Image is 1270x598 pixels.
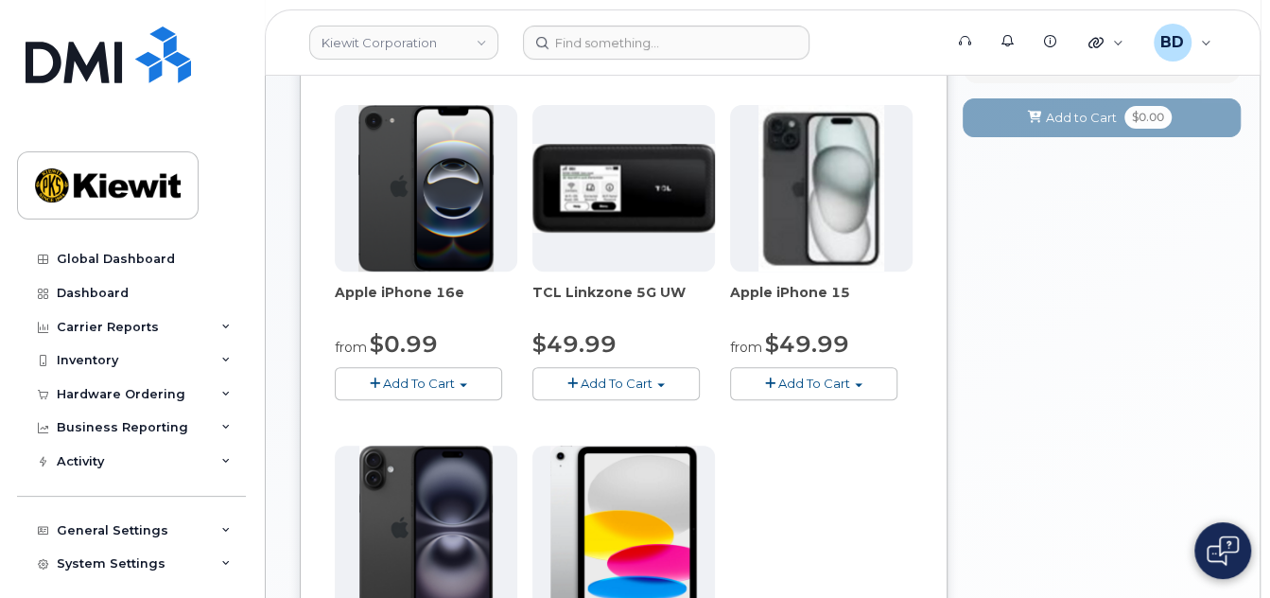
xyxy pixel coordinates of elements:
input: Find something... [523,26,809,60]
img: linkzone5g.png [532,144,715,233]
span: Add To Cart [383,376,455,391]
img: iphone15.jpg [758,105,884,272]
small: from [335,339,367,356]
div: Quicklinks [1075,24,1137,62]
span: $49.99 [765,330,849,358]
img: iphone16e.png [358,105,495,272]
img: Open chat [1207,536,1239,566]
div: Barbara Dye [1140,24,1225,62]
span: Add To Cart [778,376,850,391]
div: TCL Linkzone 5G UW [532,283,715,321]
a: Kiewit Corporation [309,26,498,60]
button: Add To Cart [532,367,700,400]
span: Add To Cart [581,376,652,391]
span: $49.99 [532,330,617,358]
button: Add To Cart [335,367,502,400]
small: from [730,339,762,356]
button: Add to Cart $0.00 [963,98,1241,137]
span: BD [1160,31,1184,54]
button: Add To Cart [730,367,897,400]
div: Apple iPhone 16e [335,283,517,321]
div: Apple iPhone 15 [730,283,913,321]
span: Add to Cart [1046,109,1117,127]
span: $0.99 [370,330,438,358]
span: $0.00 [1124,106,1172,129]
